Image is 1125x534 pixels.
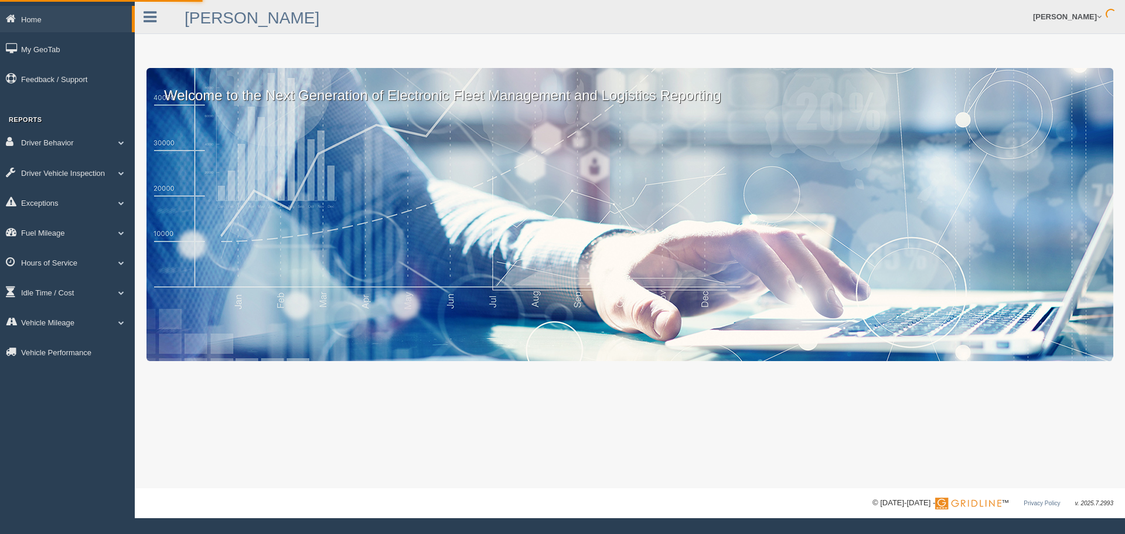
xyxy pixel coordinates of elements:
[1075,500,1113,506] span: v. 2025.7.2993
[185,9,319,27] a: [PERSON_NAME]
[872,497,1113,509] div: © [DATE]-[DATE] - ™
[935,498,1001,509] img: Gridline
[1024,500,1060,506] a: Privacy Policy
[146,68,1113,106] p: Welcome to the Next Generation of Electronic Fleet Management and Logistics Reporting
